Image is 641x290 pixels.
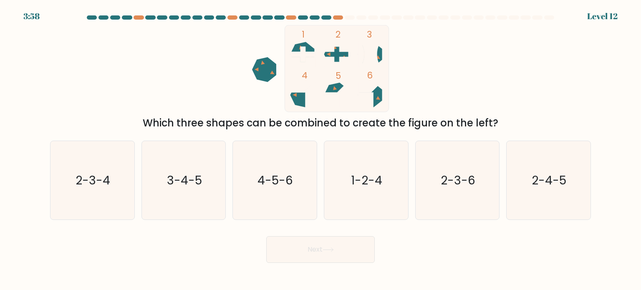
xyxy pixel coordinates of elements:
tspan: 6 [367,69,373,81]
tspan: 5 [336,70,341,82]
div: 3:58 [23,10,40,23]
div: Which three shapes can be combined to create the figure on the left? [55,116,586,131]
text: 2-3-4 [76,171,111,188]
text: 1-2-4 [351,171,383,188]
tspan: 2 [336,28,341,40]
text: 2-4-5 [532,171,567,188]
tspan: 4 [302,69,308,81]
text: 4-5-6 [258,171,293,188]
tspan: 3 [367,28,372,40]
tspan: 1 [302,28,305,40]
text: 2-3-6 [441,171,475,188]
text: 3-4-5 [167,171,202,188]
div: Level 12 [587,10,618,23]
button: Next [266,236,375,263]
